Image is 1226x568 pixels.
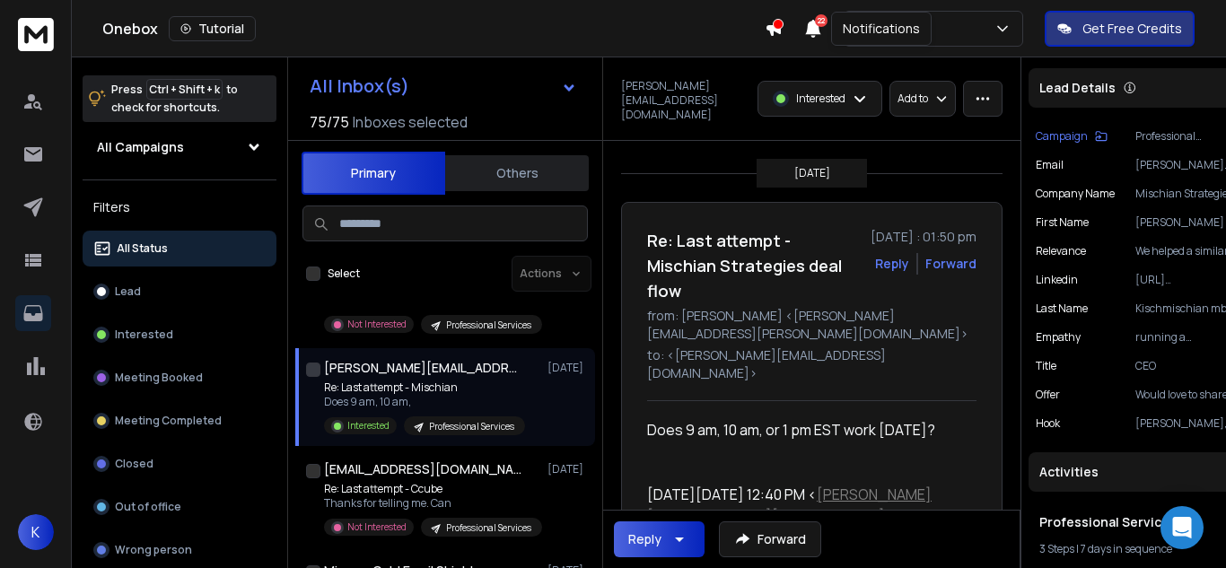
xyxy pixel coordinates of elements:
p: Does 9 am, 10 am, [324,395,525,409]
p: Wrong person [115,543,192,557]
div: [DATE][DATE] 12:40 PM < > wrote: [647,484,962,527]
button: Out of office [83,489,276,525]
p: Professional Services [446,521,531,535]
button: Get Free Credits [1045,11,1195,47]
p: Hook [1036,416,1060,431]
p: Relevance [1036,244,1086,258]
p: Re: Last attempt - Mischian [324,380,525,395]
span: 7 days in sequence [1081,541,1172,556]
button: Lead [83,274,276,310]
button: All Status [83,231,276,267]
span: 3 Steps [1039,541,1074,556]
span: 75 / 75 [310,111,349,133]
p: Closed [115,457,153,471]
button: Meeting Completed [83,403,276,439]
p: First Name [1036,215,1089,230]
p: Re: Last attempt - Ccube [324,482,539,496]
div: Does 9 am, 10 am, or 1 pm EST work [DATE]? [647,419,962,441]
p: Lead Details [1039,79,1116,97]
div: Notifications [831,12,932,46]
button: Primary [302,152,445,195]
p: [DATE] : 01:50 pm [871,228,976,246]
div: Onebox [102,16,765,41]
p: Empathy [1036,330,1081,345]
p: Add to [898,92,928,106]
button: K [18,514,54,550]
p: Last Name [1036,301,1088,316]
button: Reply [614,521,705,557]
p: [DATE] [794,166,830,180]
p: Interested [115,328,173,342]
p: Get Free Credits [1082,20,1182,38]
button: All Inbox(s) [295,68,591,104]
p: Lead [115,284,141,299]
div: Forward [925,255,976,273]
p: Company Name [1036,187,1115,201]
p: [DATE] [547,462,588,476]
div: Reply [628,530,661,548]
p: All Status [117,241,168,256]
p: Interested [347,419,390,433]
p: [PERSON_NAME][EMAIL_ADDRESS][DOMAIN_NAME] [621,79,747,122]
p: Meeting Booked [115,371,203,385]
div: Open Intercom Messenger [1160,506,1204,549]
p: Interested [796,92,845,106]
p: Thanks for telling me. Can [324,496,539,511]
p: Professional Services [429,420,514,433]
p: Not Interested [347,520,407,534]
p: title [1036,359,1056,373]
button: Interested [83,317,276,353]
p: [DATE] [547,361,588,375]
button: Reply [875,255,909,273]
h1: All Inbox(s) [310,77,409,95]
span: 22 [815,14,828,27]
h1: [EMAIL_ADDRESS][DOMAIN_NAME] [324,460,521,478]
button: Wrong person [83,532,276,568]
h1: [PERSON_NAME][EMAIL_ADDRESS][DOMAIN_NAME] [324,359,521,377]
h1: All Campaigns [97,138,184,156]
p: to: <[PERSON_NAME][EMAIL_ADDRESS][DOMAIN_NAME]> [647,346,976,382]
p: Out of office [115,500,181,514]
p: Not Interested [347,318,407,331]
p: Email [1036,158,1064,172]
button: Others [445,153,589,193]
h1: Re: Last attempt - Mischian Strategies deal flow [647,228,860,303]
button: Closed [83,446,276,482]
button: Meeting Booked [83,360,276,396]
button: Tutorial [169,16,256,41]
h3: Filters [83,195,276,220]
p: Press to check for shortcuts. [111,81,238,117]
h3: Inboxes selected [353,111,468,133]
label: Select [328,267,360,281]
p: from: [PERSON_NAME] <[PERSON_NAME][EMAIL_ADDRESS][PERSON_NAME][DOMAIN_NAME]> [647,307,976,343]
p: Meeting Completed [115,414,222,428]
p: Campaign [1036,129,1088,144]
p: Professional Services [446,319,531,332]
p: Offer [1036,388,1060,402]
button: Forward [719,521,821,557]
p: linkedin [1036,273,1078,287]
button: Campaign [1036,129,1108,144]
span: Ctrl + Shift + k [146,79,223,100]
button: All Campaigns [83,129,276,165]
